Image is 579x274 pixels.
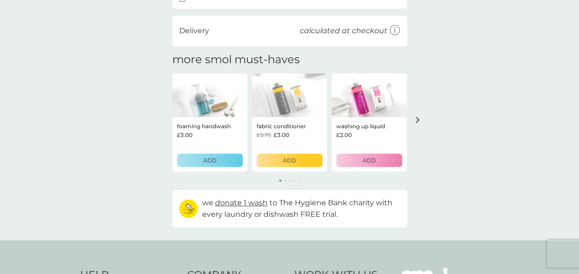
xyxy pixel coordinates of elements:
span: £3.00 [274,131,289,139]
p: Delivery [179,25,209,37]
p: calculated at checkout [300,25,387,37]
p: ADD [283,156,296,165]
button: ADD [336,154,402,167]
p: we to The Hygiene Bank charity with every laundry or dishwash FREE trial. [202,197,400,220]
p: ADD [203,156,216,165]
span: donate 1 wash [215,198,268,207]
span: £5.75 [257,131,271,139]
h2: more smol must-haves [172,53,300,66]
button: ADD [177,154,243,167]
button: ADD [257,154,322,167]
span: £2.00 [336,131,352,139]
p: ADD [363,156,376,165]
p: fabric conditioner [257,122,306,131]
span: £3.00 [177,131,193,139]
p: foaming handwash [177,122,231,131]
p: washing up liquid [336,122,385,131]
